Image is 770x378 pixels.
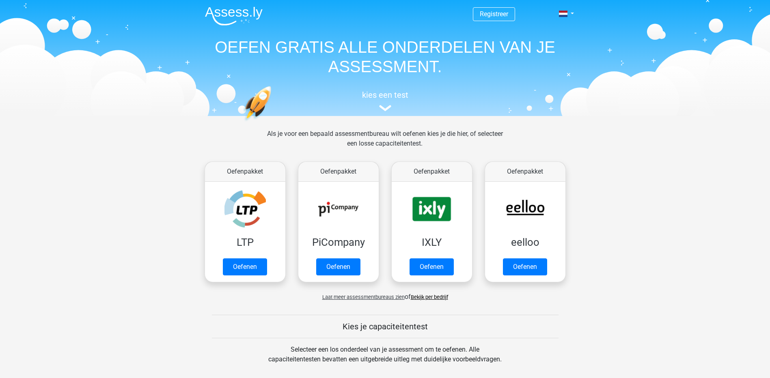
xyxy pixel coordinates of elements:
[198,286,572,302] div: of
[261,129,509,158] div: Als je voor een bepaald assessmentbureau wilt oefenen kies je die hier, of selecteer een losse ca...
[322,294,405,300] span: Laat meer assessmentbureaus zien
[223,258,267,275] a: Oefenen
[212,322,559,331] h5: Kies je capaciteitentest
[243,86,303,159] img: oefenen
[503,258,547,275] a: Oefenen
[316,258,360,275] a: Oefenen
[410,258,454,275] a: Oefenen
[205,6,263,26] img: Assessly
[480,10,508,18] a: Registreer
[198,90,572,112] a: kies een test
[198,90,572,100] h5: kies een test
[198,37,572,76] h1: OEFEN GRATIS ALLE ONDERDELEN VAN JE ASSESSMENT.
[261,345,509,374] div: Selecteer een los onderdeel van je assessment om te oefenen. Alle capaciteitentesten bevatten een...
[411,294,448,300] a: Bekijk per bedrijf
[379,105,391,111] img: assessment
